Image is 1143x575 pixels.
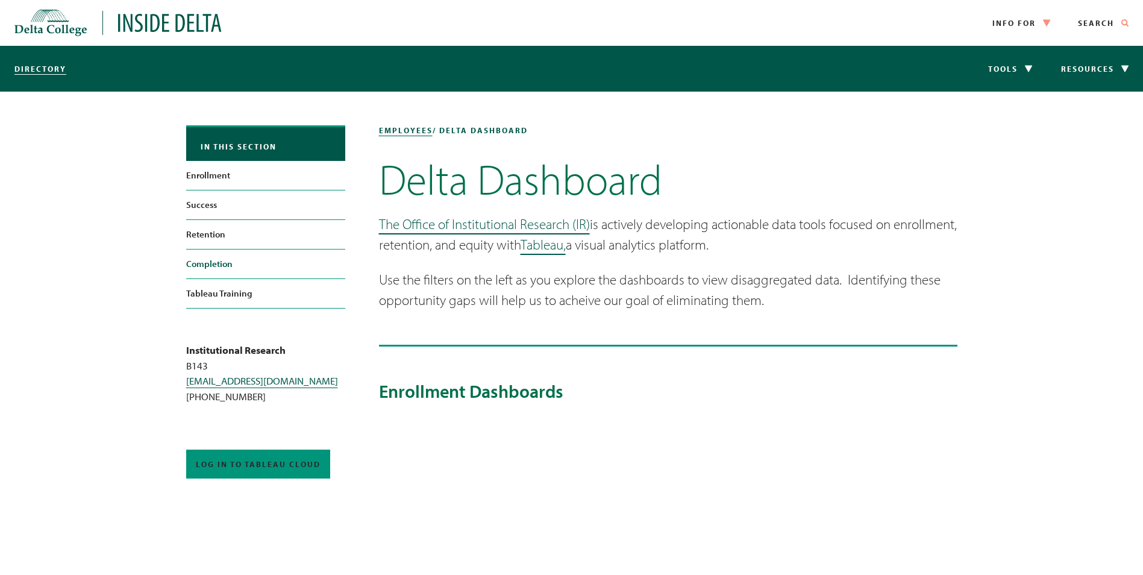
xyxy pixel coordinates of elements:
a: Retention [186,220,345,249]
span: [PHONE_NUMBER] [186,390,266,403]
a: Tableau Training [186,279,345,308]
button: In this section [186,127,345,161]
a: The Office of Institutional Research (IR) [379,215,590,233]
a: Completion [186,250,345,278]
a: employees [379,125,433,135]
a: [EMAIL_ADDRESS][DOMAIN_NAME] [186,374,338,387]
button: Tools [974,46,1047,92]
a: Directory [14,64,66,74]
button: Resources [1047,46,1143,92]
h1: Delta Dashboard [379,159,957,200]
a: Tableau, [521,236,566,253]
p: is actively developing actionable data tools focused on enrollment, retention, and equity with a ... [379,214,957,256]
strong: Institutional Research [186,344,286,356]
a: Success [186,190,345,219]
span: / Delta Dashboard [433,125,528,135]
span: B143 [186,359,208,372]
a: Log in to Tableau Cloud [186,450,330,479]
p: Use the filters on the left as you explore the dashboards to view disaggregated data. Identifying... [379,269,957,311]
h2: Enrollment Dashboards [379,380,957,402]
span: Log in to Tableau Cloud [196,459,321,469]
a: Enrollment [186,161,345,190]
